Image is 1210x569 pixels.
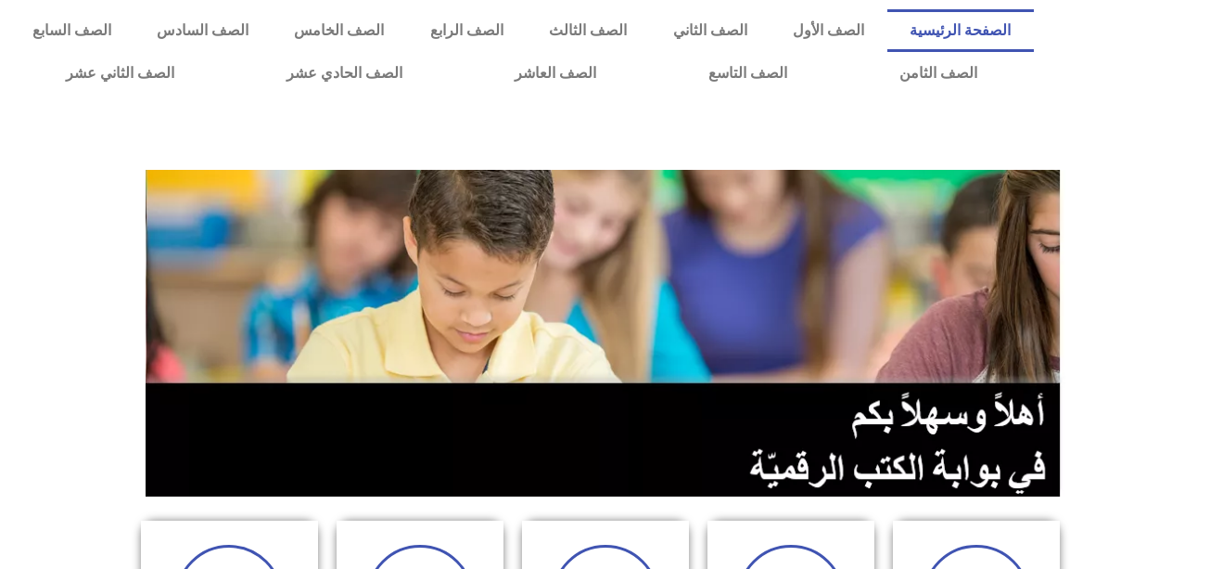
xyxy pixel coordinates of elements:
[887,9,1034,52] a: الصفحة الرئيسية
[458,52,652,95] a: الصف العاشر
[770,9,886,52] a: الصف الأول
[653,52,844,95] a: الصف التاسع
[272,9,407,52] a: الصف الخامس
[650,9,770,52] a: الصف الثاني
[844,52,1034,95] a: الصف الثامن
[9,52,230,95] a: الصف الثاني عشر
[527,9,650,52] a: الصف الثالث
[9,9,134,52] a: الصف السابع
[230,52,458,95] a: الصف الحادي عشر
[134,9,271,52] a: الصف السادس
[407,9,526,52] a: الصف الرابع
